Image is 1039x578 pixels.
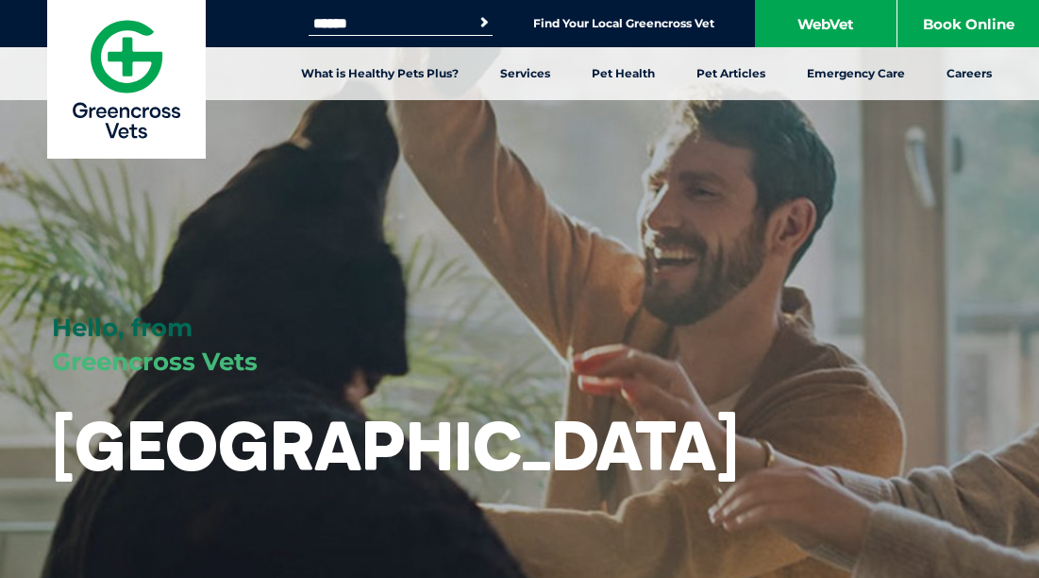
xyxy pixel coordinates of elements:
a: Careers [926,47,1013,100]
a: Pet Articles [676,47,786,100]
button: Search [475,13,494,32]
h1: [GEOGRAPHIC_DATA] [52,408,739,483]
a: Emergency Care [786,47,926,100]
span: Greencross Vets [52,347,258,377]
a: What is Healthy Pets Plus? [280,47,479,100]
a: Services [479,47,571,100]
span: Hello, from [52,313,193,343]
a: Pet Health [571,47,676,100]
a: Find Your Local Greencross Vet [533,16,714,31]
